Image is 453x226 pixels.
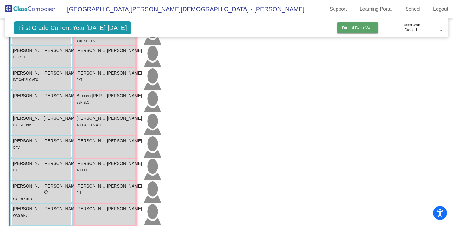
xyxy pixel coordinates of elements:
[13,93,44,99] span: [PERSON_NAME]
[107,93,142,99] span: [PERSON_NAME]
[401,4,425,14] a: School
[107,160,142,167] span: [PERSON_NAME]
[355,4,398,14] a: Learning Portal
[13,138,44,144] span: [PERSON_NAME]
[13,70,44,76] span: [PERSON_NAME] (Crue) [PERSON_NAME]
[13,183,44,189] span: [PERSON_NAME]
[44,47,79,54] span: [PERSON_NAME]
[77,160,107,167] span: [PERSON_NAME]
[77,47,107,54] span: [PERSON_NAME]
[107,70,142,76] span: [PERSON_NAME]
[77,78,82,82] span: EXT
[404,28,417,32] span: Grade 1
[13,47,44,54] span: [PERSON_NAME]
[13,78,38,82] span: INT CAT SLC AFC
[107,183,142,189] span: [PERSON_NAME]
[13,198,32,201] span: CAT OIP UFS
[428,4,453,14] a: Logout
[44,183,79,189] span: [PERSON_NAME]
[13,56,26,59] span: GPV SLC
[77,123,102,127] span: INT CAT GPV AFC
[77,115,107,122] span: [PERSON_NAME]
[44,115,79,122] span: [PERSON_NAME]
[13,115,44,122] span: [PERSON_NAME]
[13,123,31,127] span: EXT SF DNP
[77,206,107,212] span: [PERSON_NAME]
[77,39,95,43] span: AMC SF GPV
[77,183,107,189] span: [PERSON_NAME]
[44,138,79,144] span: [PERSON_NAME]
[107,115,142,122] span: [PERSON_NAME]
[44,206,79,212] span: [PERSON_NAME]
[44,70,79,76] span: [PERSON_NAME]
[77,169,88,172] span: INT ELL
[61,4,305,14] span: [GEOGRAPHIC_DATA][PERSON_NAME][DEMOGRAPHIC_DATA] - [PERSON_NAME]
[13,169,19,172] span: EXT
[77,138,107,144] span: [PERSON_NAME] [PERSON_NAME]
[77,101,89,104] span: SSP SLC
[107,47,142,54] span: [PERSON_NAME]
[13,146,20,149] span: GPV
[77,191,82,195] span: ELL
[44,190,48,194] span: do_not_disturb_alt
[44,160,79,167] span: [PERSON_NAME]
[77,93,107,99] span: Brixxen [PERSON_NAME]
[13,160,44,167] span: [PERSON_NAME]
[342,25,373,30] span: Digital Data Wall
[337,22,378,33] button: Digital Data Wall
[77,70,107,76] span: [PERSON_NAME]
[13,206,44,212] span: [PERSON_NAME]
[325,4,352,14] a: Support
[107,138,142,144] span: [PERSON_NAME]
[13,214,27,217] span: WAG GPV
[107,206,142,212] span: [PERSON_NAME]
[14,21,131,34] span: First Grade Current Year [DATE]-[DATE]
[44,93,79,99] span: [PERSON_NAME]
